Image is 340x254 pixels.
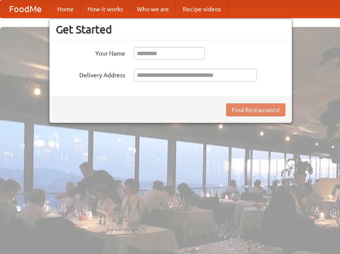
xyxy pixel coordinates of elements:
[50,0,81,18] a: Home
[81,0,130,18] a: How it works
[56,23,285,36] h3: Get Started
[0,0,50,18] a: FoodMe
[176,0,228,18] a: Recipe videos
[130,0,176,18] a: Who we are
[226,103,285,116] button: Find Restaurants!
[56,69,125,79] label: Delivery Address
[56,47,125,58] label: Your Name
